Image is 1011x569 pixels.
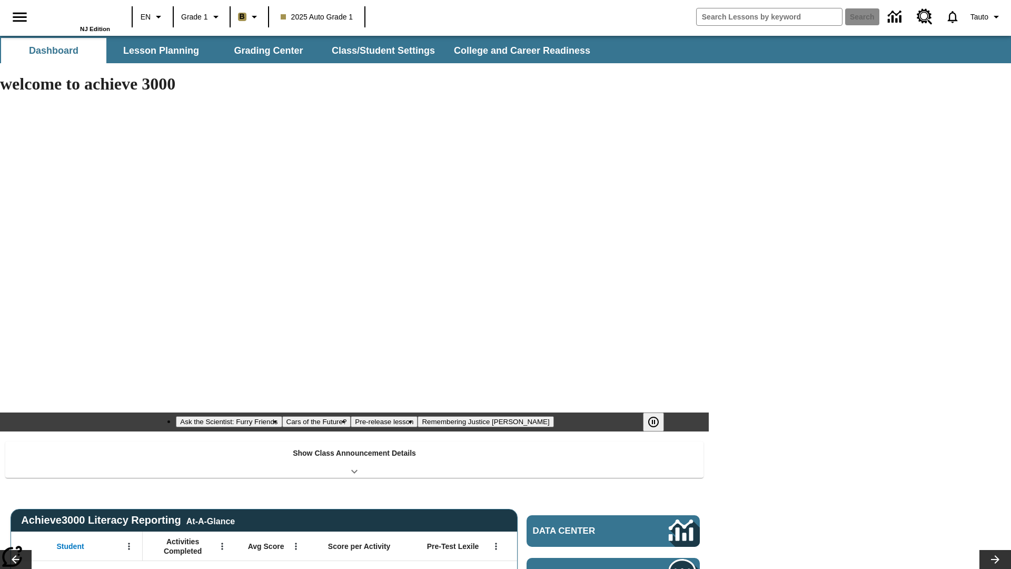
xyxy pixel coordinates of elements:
button: Lesson carousel, Next [979,550,1011,569]
button: Boost Class color is light brown. Change class color [234,7,265,26]
div: Show Class Announcement Details [5,442,703,478]
button: Pause [643,413,664,431]
button: Language: EN, Select a language [136,7,170,26]
button: Open Menu [214,538,230,554]
button: Slide 4 Remembering Justice O'Connor [418,416,553,427]
button: Slide 2 Cars of the Future? [282,416,351,427]
button: Grading Center [216,38,321,63]
span: Grade 1 [181,12,208,23]
button: Grade: Grade 1, Select a grade [177,7,226,26]
a: Data Center [881,3,910,32]
input: search field [697,8,842,25]
span: Tauto [970,12,988,23]
a: Notifications [939,3,966,31]
span: Pre-Test Lexile [427,542,479,551]
div: Home [42,4,110,32]
a: Resource Center, Will open in new tab [910,3,939,31]
div: At-A-Glance [186,515,235,526]
button: Profile/Settings [966,7,1007,26]
span: Achieve3000 Literacy Reporting [21,514,235,526]
a: Home [42,5,110,26]
button: College and Career Readiness [445,38,599,63]
span: Data Center [533,526,632,536]
span: Avg Score [248,542,284,551]
button: Slide 1 Ask the Scientist: Furry Friends [176,416,282,427]
span: Score per Activity [328,542,391,551]
span: B [240,10,245,23]
button: Open Menu [121,538,137,554]
button: Lesson Planning [108,38,214,63]
button: Class/Student Settings [323,38,443,63]
span: 2025 Auto Grade 1 [281,12,353,23]
button: Open side menu [4,2,35,33]
span: NJ Edition [80,26,110,32]
span: Student [57,542,84,551]
button: Dashboard [1,38,106,63]
button: Slide 3 Pre-release lesson [351,416,418,427]
span: EN [141,12,151,23]
p: Show Class Announcement Details [293,448,416,459]
div: Pause [643,413,675,431]
span: Activities Completed [148,537,217,556]
a: Data Center [527,515,700,547]
button: Open Menu [288,538,304,554]
button: Open Menu [488,538,504,554]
